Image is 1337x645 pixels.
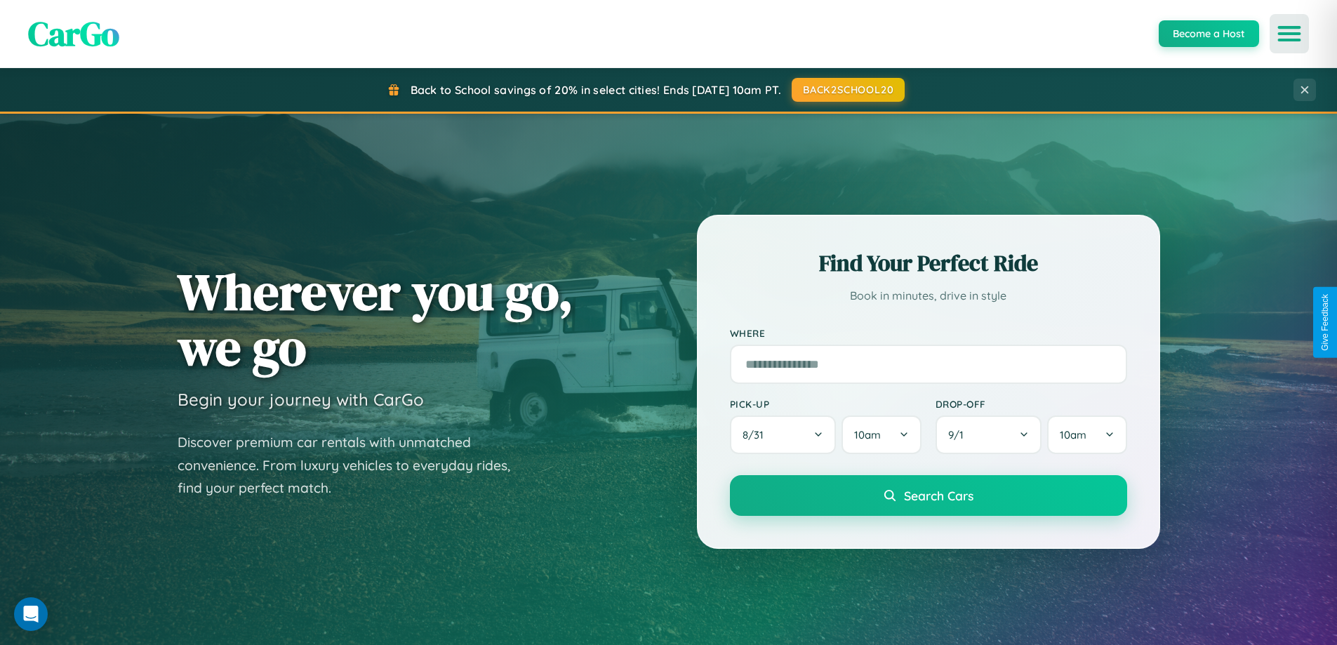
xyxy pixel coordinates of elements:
p: Book in minutes, drive in style [730,286,1127,306]
span: Search Cars [904,488,973,503]
label: Where [730,327,1127,339]
h2: Find Your Perfect Ride [730,248,1127,279]
span: 10am [854,428,881,441]
label: Pick-up [730,398,922,410]
button: Become a Host [1159,20,1259,47]
span: Back to School savings of 20% in select cities! Ends [DATE] 10am PT. [411,83,781,97]
h3: Begin your journey with CarGo [178,389,424,410]
button: BACK2SCHOOL20 [792,78,905,102]
button: Search Cars [730,475,1127,516]
div: Give Feedback [1320,294,1330,351]
span: 9 / 1 [948,428,971,441]
span: 10am [1060,428,1086,441]
span: 8 / 31 [743,428,771,441]
button: 10am [1047,415,1126,454]
div: Open Intercom Messenger [14,597,48,631]
button: 9/1 [936,415,1042,454]
button: 10am [842,415,921,454]
h1: Wherever you go, we go [178,264,573,375]
button: Open menu [1270,14,1309,53]
p: Discover premium car rentals with unmatched convenience. From luxury vehicles to everyday rides, ... [178,431,528,500]
span: CarGo [28,11,119,57]
button: 8/31 [730,415,837,454]
label: Drop-off [936,398,1127,410]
